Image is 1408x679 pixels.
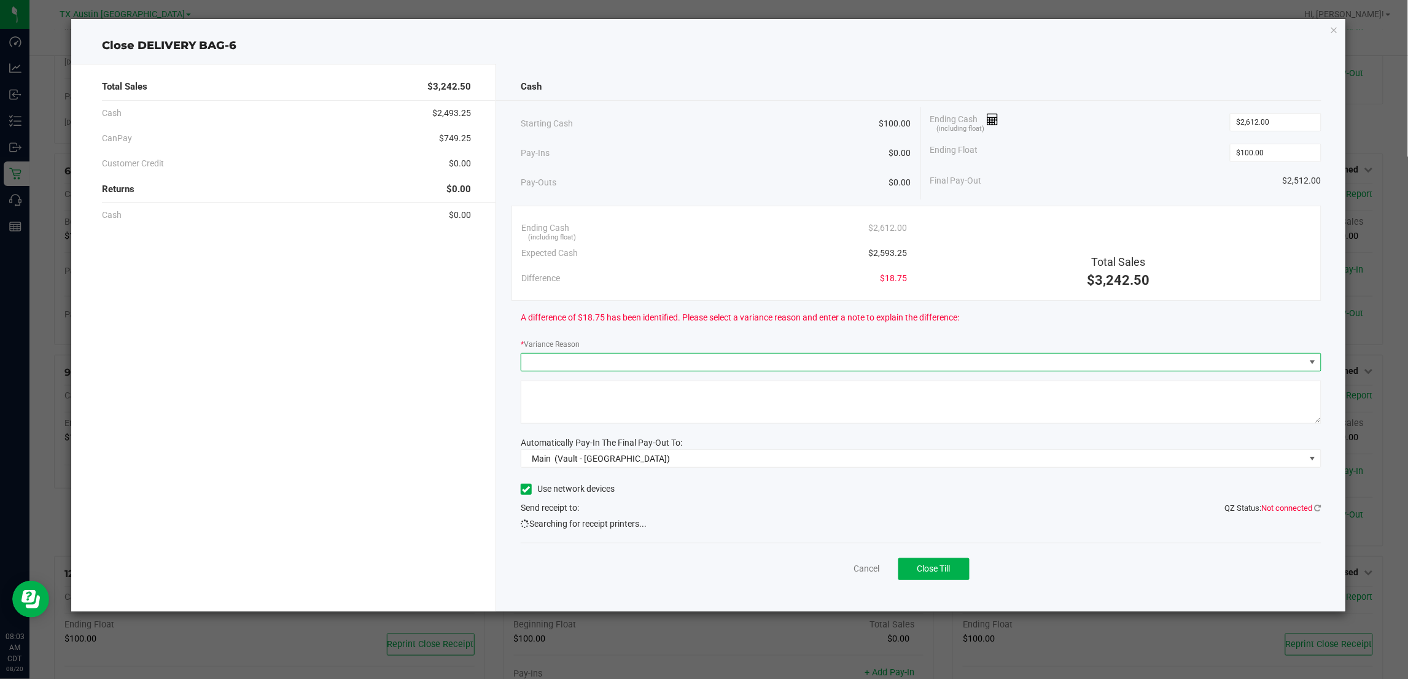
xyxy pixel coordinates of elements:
[102,107,122,120] span: Cash
[521,222,569,235] span: Ending Cash
[532,454,551,464] span: Main
[521,80,542,94] span: Cash
[102,80,147,94] span: Total Sales
[930,144,978,162] span: Ending Float
[521,518,647,530] span: Searching for receipt printers...
[439,132,471,145] span: $749.25
[102,209,122,222] span: Cash
[102,132,132,145] span: CanPay
[868,247,907,260] span: $2,593.25
[521,117,573,130] span: Starting Cash
[1091,255,1145,268] span: Total Sales
[521,438,682,448] span: Automatically Pay-In The Final Pay-Out To:
[528,233,576,243] span: (including float)
[449,209,471,222] span: $0.00
[521,483,615,495] label: Use network devices
[521,503,579,513] span: Send receipt to:
[889,147,911,160] span: $0.00
[854,562,880,575] a: Cancel
[1087,273,1149,288] span: $3,242.50
[521,176,556,189] span: Pay-Outs
[427,80,471,94] span: $3,242.50
[521,272,560,285] span: Difference
[102,157,164,170] span: Customer Credit
[1283,174,1321,187] span: $2,512.00
[1262,503,1313,513] span: Not connected
[868,222,907,235] span: $2,612.00
[71,37,1345,54] div: Close DELIVERY BAG-6
[432,107,471,120] span: $2,493.25
[521,147,550,160] span: Pay-Ins
[446,182,471,196] span: $0.00
[521,339,580,350] label: Variance Reason
[880,272,907,285] span: $18.75
[12,581,49,618] iframe: Resource center
[889,176,911,189] span: $0.00
[937,124,985,134] span: (including float)
[521,311,959,324] span: A difference of $18.75 has been identified. Please select a variance reason and enter a note to e...
[898,558,970,580] button: Close Till
[102,176,471,203] div: Returns
[930,113,999,131] span: Ending Cash
[879,117,911,130] span: $100.00
[449,157,471,170] span: $0.00
[521,247,578,260] span: Expected Cash
[1225,503,1321,513] span: QZ Status:
[917,564,951,573] span: Close Till
[555,454,671,464] span: (Vault - [GEOGRAPHIC_DATA])
[930,174,982,187] span: Final Pay-Out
